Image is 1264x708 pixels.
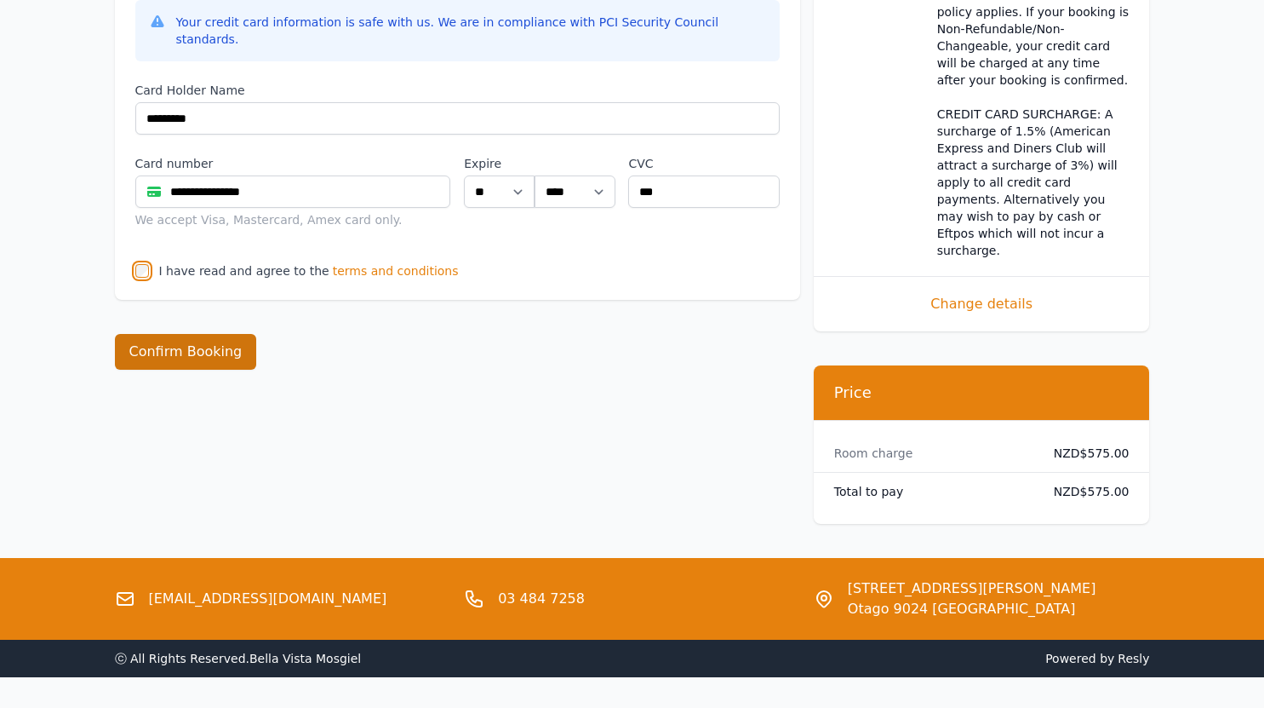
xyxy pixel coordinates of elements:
span: Otago 9024 [GEOGRAPHIC_DATA] [848,599,1096,619]
label: I have read and agree to the [159,264,329,278]
dt: Total to pay [834,483,1027,500]
label: Expire [464,155,535,172]
a: 03 484 7258 [498,589,585,609]
h3: Price [834,383,1130,403]
a: [EMAIL_ADDRESS][DOMAIN_NAME] [149,589,387,609]
label: Card number [135,155,451,172]
div: We accept Visa, Mastercard, Amex card only. [135,211,451,228]
label: . [535,155,615,172]
span: ⓒ All Rights Reserved. Bella Vista Mosgiel [115,652,362,665]
span: terms and conditions [333,262,459,279]
button: Confirm Booking [115,334,257,370]
label: CVC [628,155,779,172]
a: Resly [1118,652,1149,665]
span: Change details [834,294,1130,314]
dd: NZD$575.00 [1040,483,1130,500]
span: [STREET_ADDRESS][PERSON_NAME] [848,578,1096,599]
label: Card Holder Name [135,82,780,99]
dd: NZD$575.00 [1040,445,1130,462]
div: Your credit card information is safe with us. We are in compliance with PCI Security Council stan... [176,14,766,48]
span: Powered by [639,650,1150,667]
dt: Room charge [834,445,1027,462]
